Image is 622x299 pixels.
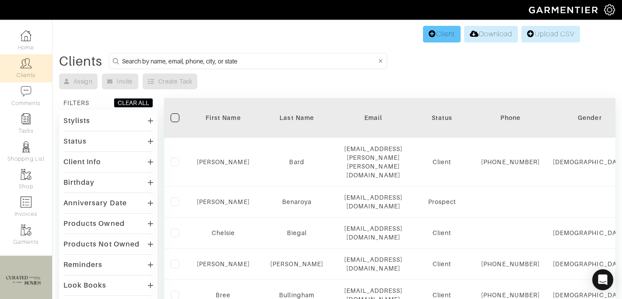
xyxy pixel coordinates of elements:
div: Client [416,260,468,268]
div: Look Books [63,281,107,290]
div: Status [63,137,87,146]
img: gear-icon-white-bd11855cb880d31180b6d7d6211b90ccbf57a29d726f0c71d8c61bd08dd39cc2.png [604,4,615,15]
img: garmentier-logo-header-white-b43fb05a5012e4ada735d5af1a66efaba907eab6374d6393d1fbf88cb4ef424d.png [524,2,604,18]
th: Toggle SortBy [409,98,475,138]
a: Upload CSV [521,26,580,42]
img: stylists-icon-eb353228a002819b7ec25b43dbf5f0378dd9e0616d9560372ff212230b889e62.png [21,141,31,152]
div: Client [416,158,468,166]
a: [PERSON_NAME] [197,158,250,165]
a: Bullingham [279,292,314,299]
div: Last Name [263,113,331,122]
div: [PHONE_NUMBER] [481,158,540,166]
a: Bree [216,292,231,299]
img: orders-icon-0abe47150d42831381b5fb84f609e132dff9fe21cb692f30cb5eec754e2cba89.png [21,197,31,208]
div: Client Info [63,158,101,166]
img: comment-icon-a0a6a9ef722e966f86d9cbdc48e553b5cf19dbc54f86b18d962a5391bc8f6eb6.png [21,86,31,97]
img: garments-icon-b7da505a4dc4fd61783c78ac3ca0ef83fa9d6f193b1c9dc38574b1d14d53ca28.png [21,225,31,236]
div: Products Not Owned [63,240,140,249]
div: Products Owned [63,219,125,228]
div: Phone [481,113,540,122]
div: Email [344,113,403,122]
div: First Name [197,113,250,122]
th: Toggle SortBy [190,98,256,138]
a: Biegal [287,229,307,236]
a: Client [423,26,461,42]
div: [EMAIL_ADDRESS][PERSON_NAME][PERSON_NAME][DOMAIN_NAME] [344,144,403,179]
div: CLEAR ALL [118,98,149,107]
th: Toggle SortBy [256,98,338,138]
img: dashboard-icon-dbcd8f5a0b271acd01030246c82b418ddd0df26cd7fceb0bd07c9910d44c42f6.png [21,30,31,41]
img: garments-icon-b7da505a4dc4fd61783c78ac3ca0ef83fa9d6f193b1c9dc38574b1d14d53ca28.png [21,169,31,180]
div: Client [416,229,468,237]
div: [EMAIL_ADDRESS][DOMAIN_NAME] [344,224,403,242]
a: Download [464,26,518,42]
div: Clients [59,57,102,66]
img: clients-icon-6bae9207a08558b7cb47a8932f037763ab4055f8c8b6bfacd5dc20c3e0201464.png [21,58,31,69]
div: Open Intercom Messenger [592,269,613,290]
a: Benaroya [282,198,311,205]
input: Search by name, email, phone, city, or state [122,56,377,67]
button: CLEAR ALL [114,98,153,108]
a: Bard [289,158,304,165]
div: [EMAIL_ADDRESS][DOMAIN_NAME] [344,193,403,211]
a: [PERSON_NAME] [197,260,250,267]
a: [PERSON_NAME] [270,260,323,267]
div: [EMAIL_ADDRESS][DOMAIN_NAME] [344,255,403,273]
a: Chelsie [212,229,235,236]
div: Anniversary Date [63,199,127,208]
img: reminder-icon-8004d30b9f0a5d33ae49ab947aed9ed385cf756f9e5892f1edd6e32f2345188e.png [21,113,31,124]
a: [PERSON_NAME] [197,198,250,205]
div: Stylists [63,116,90,125]
div: FILTERS [63,98,89,107]
div: [PHONE_NUMBER] [481,260,540,268]
div: Reminders [63,260,102,269]
div: Status [416,113,468,122]
div: Prospect [416,197,468,206]
div: Birthday [63,178,94,187]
